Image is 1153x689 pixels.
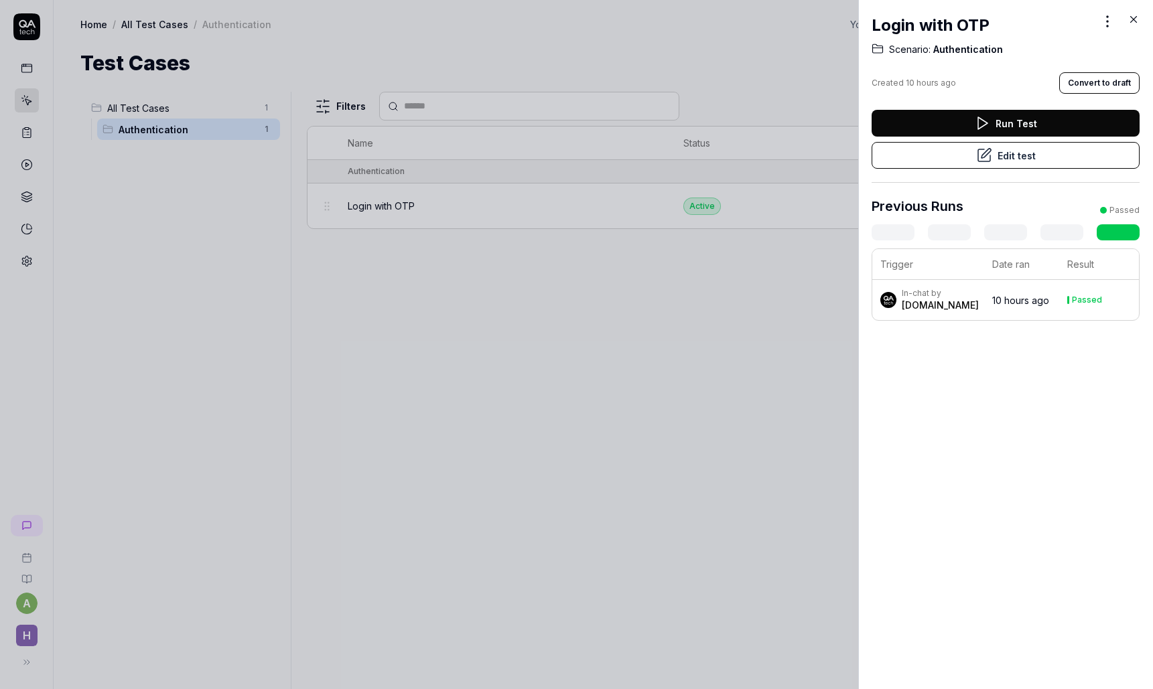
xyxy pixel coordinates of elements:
time: 10 hours ago [992,295,1049,306]
time: 10 hours ago [906,78,956,88]
h3: Previous Runs [872,196,963,216]
img: 7ccf6c19-61ad-4a6c-8811-018b02a1b829.jpg [880,292,896,308]
span: Scenario: [889,43,931,56]
div: In-chat by [902,288,979,299]
button: Run Test [872,110,1140,137]
div: Passed [1109,204,1140,216]
div: Created [872,77,956,89]
th: Trigger [872,249,984,280]
span: Authentication [931,43,1003,56]
th: Date ran [984,249,1059,280]
button: Edit test [872,142,1140,169]
div: Passed [1072,296,1102,304]
div: [DOMAIN_NAME] [902,299,979,312]
button: Convert to draft [1059,72,1140,94]
th: Result [1059,249,1139,280]
h2: Login with OTP [872,13,990,37]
